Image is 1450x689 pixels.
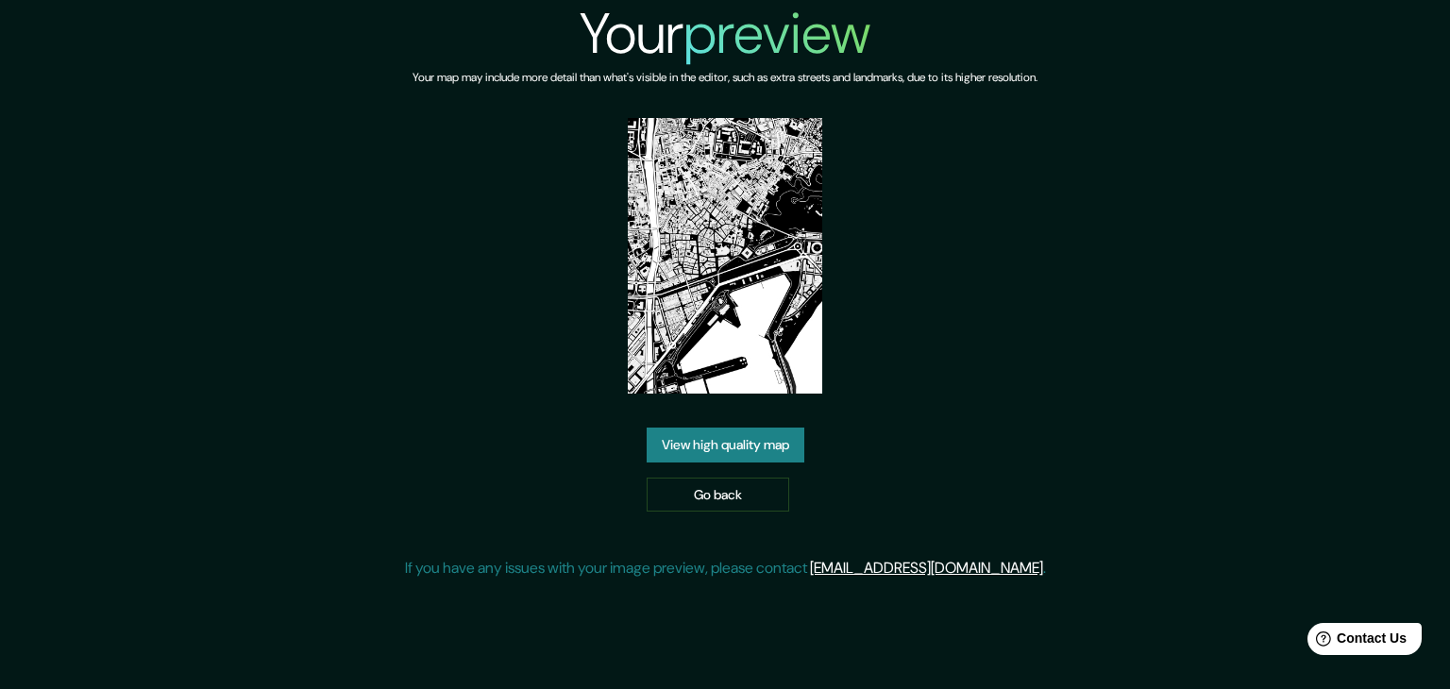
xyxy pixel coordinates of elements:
[810,558,1043,578] a: [EMAIL_ADDRESS][DOMAIN_NAME]
[647,478,789,513] a: Go back
[628,118,823,394] img: created-map-preview
[647,428,804,462] a: View high quality map
[413,68,1037,88] h6: Your map may include more detail than what's visible in the editor, such as extra streets and lan...
[405,557,1046,580] p: If you have any issues with your image preview, please contact .
[1282,615,1429,668] iframe: Help widget launcher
